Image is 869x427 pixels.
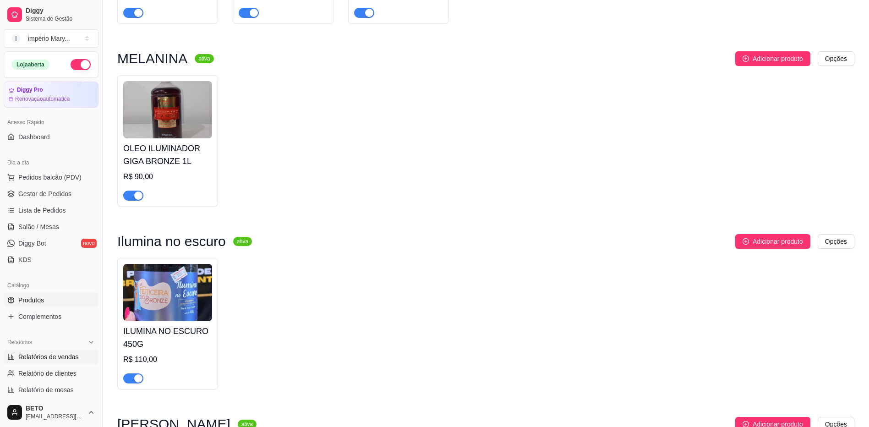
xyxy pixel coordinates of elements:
span: Sistema de Gestão [26,15,95,22]
div: Loja aberta [11,60,49,70]
button: Opções [818,234,854,249]
span: Diggy [26,7,95,15]
span: Lista de Pedidos [18,206,66,215]
span: Relatório de clientes [18,369,77,378]
article: Diggy Pro [17,87,43,93]
span: Relatórios de vendas [18,352,79,361]
a: Produtos [4,293,98,307]
a: KDS [4,252,98,267]
span: plus-circle [743,55,749,62]
a: Lista de Pedidos [4,203,98,218]
span: KDS [18,255,32,264]
a: Dashboard [4,130,98,144]
span: Complementos [18,312,61,321]
a: Relatórios de vendas [4,350,98,364]
img: product-image [123,264,212,321]
article: Renovação automática [15,95,70,103]
a: Salão / Mesas [4,219,98,234]
h4: OLEO ILUMINADOR GIGA BRONZE 1L [123,142,212,168]
sup: ativa [233,237,252,246]
span: Relatório de mesas [18,385,74,394]
a: Relatório de mesas [4,383,98,397]
span: Pedidos balcão (PDV) [18,173,82,182]
span: Produtos [18,296,44,305]
a: Diggy ProRenovaçãoautomática [4,82,98,108]
div: Acesso Rápido [4,115,98,130]
div: império Mary ... [28,34,70,43]
div: R$ 110,00 [123,354,212,365]
span: Salão / Mesas [18,222,59,231]
span: Opções [825,236,847,246]
div: Dia a dia [4,155,98,170]
a: DiggySistema de Gestão [4,4,98,26]
span: Relatórios [7,339,32,346]
span: [EMAIL_ADDRESS][DOMAIN_NAME] [26,413,84,420]
a: Complementos [4,309,98,324]
span: Dashboard [18,132,50,142]
div: Catálogo [4,278,98,293]
button: Select a team [4,29,98,48]
a: Gestor de Pedidos [4,186,98,201]
img: product-image [123,81,212,138]
a: Relatório de clientes [4,366,98,381]
span: Diggy Bot [18,239,46,248]
h3: Ilumina no escuro [117,236,226,247]
button: Adicionar produto [735,51,810,66]
span: Gestor de Pedidos [18,189,71,198]
button: BETO[EMAIL_ADDRESS][DOMAIN_NAME] [4,401,98,423]
div: R$ 90,00 [123,171,212,182]
span: Adicionar produto [753,236,803,246]
sup: ativa [195,54,213,63]
button: Adicionar produto [735,234,810,249]
button: Alterar Status [71,59,91,70]
button: Pedidos balcão (PDV) [4,170,98,185]
span: BETO [26,405,84,413]
span: I [11,34,21,43]
span: Opções [825,54,847,64]
h4: ILUMINA NO ESCURO 450G [123,325,212,350]
h3: MELANINA [117,53,187,64]
a: Diggy Botnovo [4,236,98,251]
span: Adicionar produto [753,54,803,64]
span: plus-circle [743,238,749,245]
button: Opções [818,51,854,66]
